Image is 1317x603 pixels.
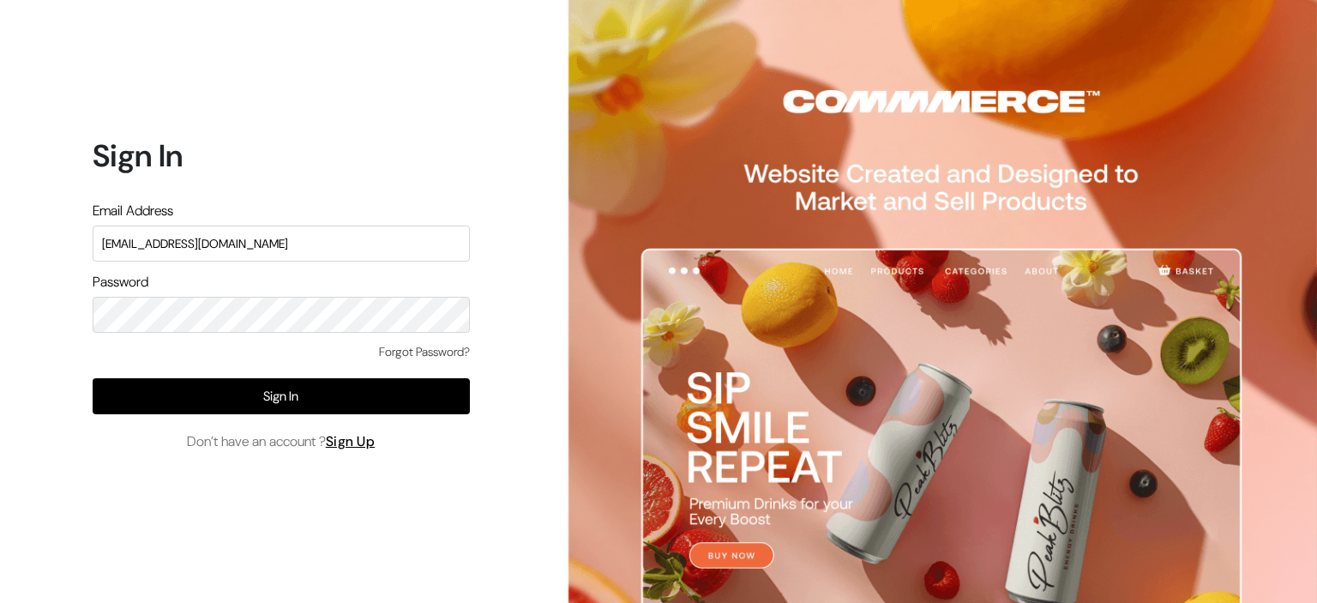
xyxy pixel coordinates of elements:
[93,378,470,414] button: Sign In
[93,201,173,221] label: Email Address
[326,432,376,450] a: Sign Up
[93,272,148,292] label: Password
[187,431,376,452] span: Don’t have an account ?
[379,343,470,361] a: Forgot Password?
[93,137,470,174] h1: Sign In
